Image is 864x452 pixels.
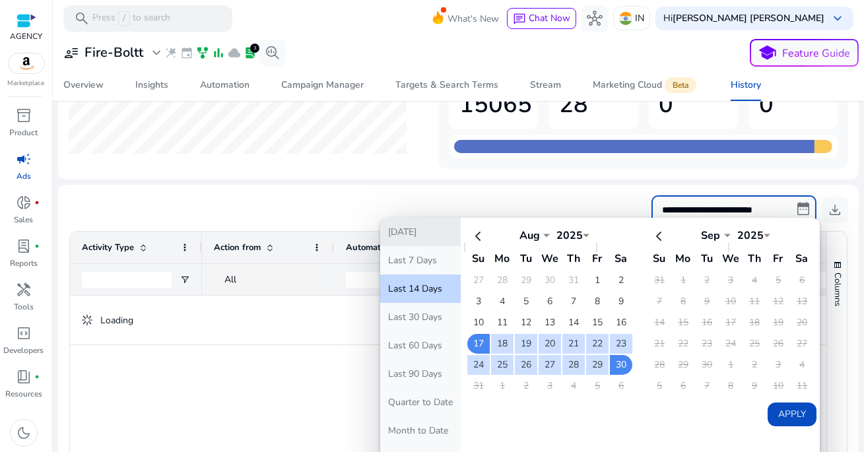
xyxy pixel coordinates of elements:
p: Product [10,127,38,139]
span: download [827,202,843,218]
b: [PERSON_NAME] [PERSON_NAME] [673,12,824,24]
div: 2025 [550,228,589,243]
button: Last 14 Days [380,274,461,303]
div: History [731,81,761,90]
h3: Fire-Boltt [84,45,143,61]
p: IN [635,7,644,30]
img: in.svg [619,12,632,25]
span: handyman [16,282,32,298]
span: chat [513,13,526,26]
span: cloud [228,46,241,59]
span: hub [587,11,603,26]
div: Automation [200,81,249,90]
span: All [224,273,236,286]
h1: 15065 [459,90,527,119]
span: wand_stars [164,46,178,59]
p: Feature Guide [783,46,851,61]
span: search [74,11,90,26]
span: keyboard_arrow_down [830,11,846,26]
div: 2025 [731,228,770,243]
p: Tools [14,301,34,313]
div: Campaign Manager [281,81,364,90]
h1: 28 [559,90,627,119]
span: user_attributes [63,45,79,61]
button: schoolFeature Guide [750,39,859,67]
p: Marketplace [8,79,45,88]
span: search_insights [265,45,281,61]
span: lab_profile [16,238,32,254]
h1: 0 [759,90,827,119]
button: hub [582,5,608,32]
button: Last 7 Days [380,246,461,274]
button: Month to Date [380,416,461,445]
p: Press to search [92,11,170,26]
p: Hi [663,14,824,23]
span: bar_chart [212,46,225,59]
span: code_blocks [16,325,32,341]
img: amazon.svg [9,53,44,73]
span: lab_profile [244,46,257,59]
span: Chat Now [529,12,570,24]
div: Aug [510,228,550,243]
button: [DATE] [380,218,461,246]
div: Targets & Search Terms [395,81,498,90]
button: Apply [768,403,816,426]
span: inventory_2 [16,108,32,123]
p: Reports [10,257,38,269]
span: Loading [100,314,133,327]
span: fiber_manual_record [34,374,40,379]
p: Resources [5,388,42,400]
div: Overview [63,81,104,90]
span: Beta [665,77,696,93]
span: Automation Name [346,242,418,253]
span: fiber_manual_record [34,200,40,205]
span: Columns [832,273,844,306]
button: Last 90 Days [380,360,461,388]
h1: 0 [659,90,727,119]
span: donut_small [16,195,32,210]
button: Last 30 Days [380,303,461,331]
div: Sep [691,228,731,243]
div: Marketing Cloud [593,80,699,90]
span: school [758,44,778,63]
div: Stream [530,81,561,90]
p: Ads [17,170,31,182]
span: family_history [196,46,209,59]
button: download [822,197,848,223]
input: Activity Type Filter Input [82,272,172,288]
div: 3 [250,44,259,53]
span: dark_mode [16,425,32,441]
span: campaign [16,151,32,167]
button: search_insights [259,40,286,66]
button: chatChat Now [507,8,576,29]
button: Last 60 Days [380,331,461,360]
span: event [180,46,193,59]
button: Quarter to Date [380,388,461,416]
span: fiber_manual_record [34,243,40,249]
span: Action from [214,242,261,253]
span: What's New [448,7,499,30]
span: Activity Type [82,242,134,253]
span: expand_more [149,45,164,61]
button: Open Filter Menu [180,274,190,285]
div: Insights [135,81,168,90]
p: Sales [15,214,34,226]
p: Developers [4,344,44,356]
span: / [118,11,130,26]
input: Automation Name Filter Input [346,272,436,288]
span: book_4 [16,369,32,385]
p: AGENCY [10,30,42,42]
